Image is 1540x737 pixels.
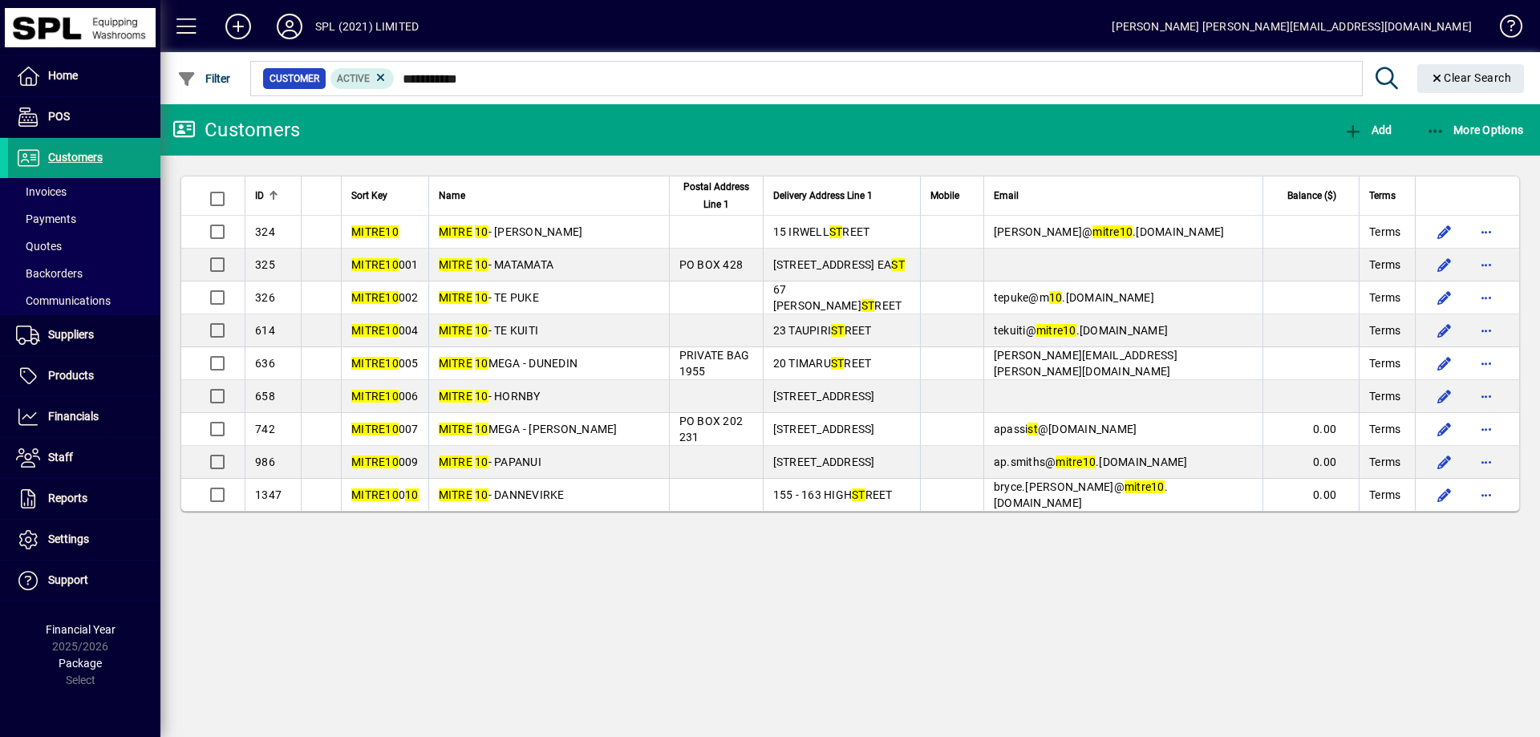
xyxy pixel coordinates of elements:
span: Terms [1369,421,1400,437]
a: Reports [8,479,160,519]
em: 10 [385,258,399,271]
a: Quotes [8,233,160,260]
span: 155 - 163 HIGH REET [773,488,893,501]
span: Delivery Address Line 1 [773,187,873,204]
em: ST [829,225,843,238]
span: tepuke@m .[DOMAIN_NAME] [994,291,1154,304]
span: ap.smiths@ .[DOMAIN_NAME] [994,456,1188,468]
em: ST [831,324,845,337]
button: More options [1473,383,1499,409]
span: Sort Key [351,187,387,204]
button: Edit [1432,449,1457,475]
span: - MATAMATA [439,258,554,271]
em: mitre [1056,456,1082,468]
span: POS [48,110,70,123]
span: - [PERSON_NAME] [439,225,583,238]
span: [PERSON_NAME][EMAIL_ADDRESS][PERSON_NAME][DOMAIN_NAME] [994,349,1177,378]
span: Terms [1369,257,1400,273]
button: Filter [173,64,235,93]
a: Knowledge Base [1488,3,1520,55]
span: 009 [351,456,419,468]
em: ST [861,299,875,312]
button: More options [1473,449,1499,475]
button: Add [1339,115,1396,144]
span: Mobile [930,187,959,204]
em: MITRE [351,488,385,501]
div: Mobile [930,187,974,204]
div: SPL (2021) LIMITED [315,14,419,39]
em: 10 [475,488,488,501]
em: MITRE [439,456,472,468]
span: Terms [1369,487,1400,503]
span: Filter [177,72,231,85]
span: ID [255,187,264,204]
span: Clear Search [1430,71,1512,84]
span: Postal Address Line 1 [679,178,753,213]
span: 20 TIMARU REET [773,357,872,370]
button: More Options [1422,115,1528,144]
span: 986 [255,456,275,468]
button: Add [213,12,264,41]
a: Backorders [8,260,160,287]
button: Edit [1432,285,1457,310]
span: 002 [351,291,419,304]
span: 1347 [255,488,282,501]
span: [STREET_ADDRESS] EA [773,258,905,271]
a: Invoices [8,178,160,205]
span: - TE KUITI [439,324,539,337]
em: 10 [385,324,399,337]
em: ST [831,357,845,370]
span: Customers [48,151,103,164]
span: 15 IRWELL REET [773,225,870,238]
button: Edit [1432,318,1457,343]
em: MITRE [439,357,472,370]
span: 23 TAUPIRI REET [773,324,872,337]
button: Profile [264,12,315,41]
span: 006 [351,390,419,403]
span: 325 [255,258,275,271]
em: st [1027,423,1038,435]
div: ID [255,187,291,204]
span: 005 [351,357,419,370]
span: tekuiti@ .[DOMAIN_NAME] [994,324,1168,337]
span: Backorders [16,267,83,280]
span: Communications [16,294,111,307]
span: Email [994,187,1019,204]
span: Quotes [16,240,62,253]
em: 10 [475,291,488,304]
span: Invoices [16,185,67,198]
a: Home [8,56,160,96]
span: 636 [255,357,275,370]
mat-chip: Activation Status: Active [330,68,395,89]
span: PO BOX 202 231 [679,415,744,443]
div: Customers [172,117,300,143]
em: MITRE [439,258,472,271]
em: 10 [385,357,399,370]
em: MITRE [439,291,472,304]
button: Edit [1432,350,1457,376]
button: More options [1473,416,1499,442]
span: Terms [1369,322,1400,338]
a: Support [8,561,160,601]
button: More options [1473,350,1499,376]
span: 324 [255,225,275,238]
em: ST [891,258,905,271]
button: Edit [1432,482,1457,508]
span: PO BOX 428 [679,258,744,271]
span: Terms [1369,388,1400,404]
span: Products [48,369,94,382]
em: 10 [475,324,488,337]
span: - DANNEVIRKE [439,488,565,501]
em: 10 [385,488,399,501]
span: Financials [48,410,99,423]
span: 004 [351,324,419,337]
em: 10 [385,225,399,238]
button: More options [1473,318,1499,343]
button: More options [1473,285,1499,310]
button: More options [1473,482,1499,508]
span: Active [337,73,370,84]
button: Edit [1432,219,1457,245]
em: MITRE [351,258,385,271]
a: Staff [8,438,160,478]
button: Edit [1432,252,1457,277]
